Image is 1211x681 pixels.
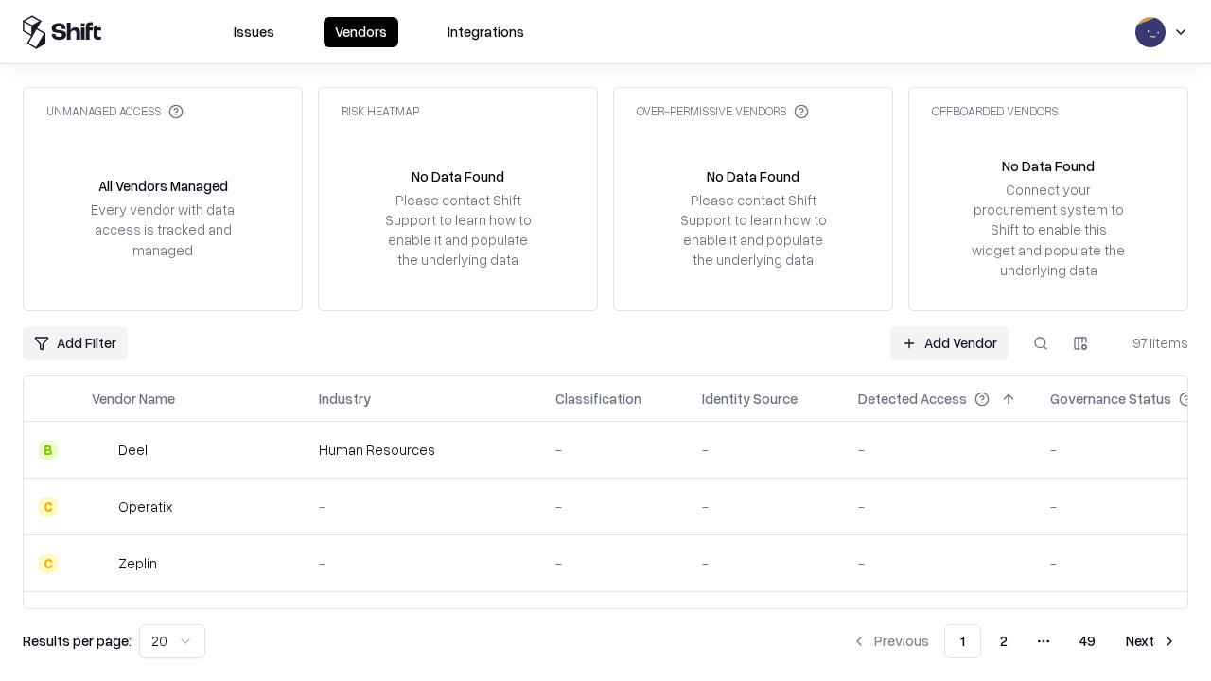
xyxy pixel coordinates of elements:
[319,497,525,516] div: -
[222,17,286,47] button: Issues
[675,190,832,271] div: Please contact Shift Support to learn how to enable it and populate the underlying data
[637,103,809,119] div: Over-Permissive Vendors
[1064,624,1111,658] button: 49
[1114,624,1188,658] button: Next
[84,200,241,259] div: Every vendor with data access is tracked and managed
[118,497,172,516] div: Operatix
[840,624,1188,658] nav: pagination
[92,389,175,409] div: Vendor Name
[23,326,128,360] button: Add Filter
[702,497,828,516] div: -
[944,624,981,658] button: 1
[858,553,1020,573] div: -
[890,326,1009,360] a: Add Vendor
[39,441,58,460] div: B
[319,553,525,573] div: -
[118,553,157,573] div: Zeplin
[555,389,641,409] div: Classification
[118,440,148,460] div: Deel
[1002,156,1095,176] div: No Data Found
[1113,333,1188,353] div: 971 items
[555,553,672,573] div: -
[932,103,1058,119] div: Offboarded Vendors
[970,180,1127,280] div: Connect your procurement system to Shift to enable this widget and populate the underlying data
[92,498,111,516] img: Operatix
[319,440,525,460] div: Human Resources
[39,554,58,573] div: C
[702,389,798,409] div: Identity Source
[555,440,672,460] div: -
[342,103,419,119] div: Risk Heatmap
[702,440,828,460] div: -
[98,176,228,196] div: All Vendors Managed
[46,103,184,119] div: Unmanaged Access
[858,497,1020,516] div: -
[858,440,1020,460] div: -
[555,497,672,516] div: -
[1050,389,1171,409] div: Governance Status
[319,389,371,409] div: Industry
[324,17,398,47] button: Vendors
[702,553,828,573] div: -
[412,166,504,186] div: No Data Found
[23,631,132,651] p: Results per page:
[92,554,111,573] img: Zeplin
[39,498,58,516] div: C
[92,441,111,460] img: Deel
[436,17,535,47] button: Integrations
[379,190,536,271] div: Please contact Shift Support to learn how to enable it and populate the underlying data
[707,166,799,186] div: No Data Found
[858,389,967,409] div: Detected Access
[985,624,1023,658] button: 2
